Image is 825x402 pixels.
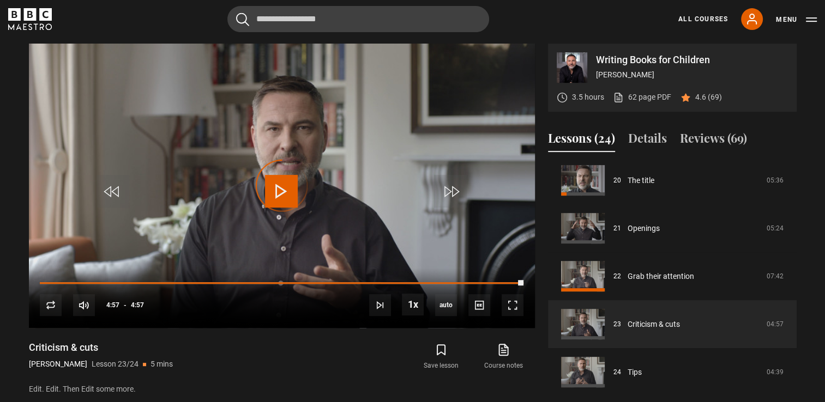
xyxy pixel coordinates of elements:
[695,92,722,103] p: 4.6 (69)
[468,294,490,316] button: Captions
[369,294,391,316] button: Next Lesson
[628,223,660,234] a: Openings
[92,358,138,370] p: Lesson 23/24
[40,282,523,284] div: Progress Bar
[596,69,788,81] p: [PERSON_NAME]
[680,129,747,152] button: Reviews (69)
[572,92,604,103] p: 3.5 hours
[628,367,642,378] a: Tips
[73,294,95,316] button: Mute
[29,44,535,328] video-js: Video Player
[29,358,87,370] p: [PERSON_NAME]
[628,175,654,186] a: The title
[628,271,694,282] a: Grab their attention
[435,294,457,316] div: Current quality: 1080p
[8,8,52,30] svg: BBC Maestro
[435,294,457,316] span: auto
[628,319,680,330] a: Criticism & cuts
[29,341,173,354] h1: Criticism & cuts
[106,295,119,315] span: 4:57
[596,55,788,65] p: Writing Books for Children
[402,294,424,315] button: Playback Rate
[472,341,534,373] a: Course notes
[502,294,523,316] button: Fullscreen
[236,13,249,26] button: Submit the search query
[227,6,489,32] input: Search
[131,295,144,315] span: 4:57
[40,294,62,316] button: Replay
[678,14,728,24] a: All Courses
[150,358,173,370] p: 5 mins
[613,92,671,103] a: 62 page PDF
[776,14,817,25] button: Toggle navigation
[124,301,127,309] span: -
[628,129,667,152] button: Details
[548,129,615,152] button: Lessons (24)
[29,383,535,395] p: Edit. Edit. Then Edit some more.
[410,341,472,373] button: Save lesson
